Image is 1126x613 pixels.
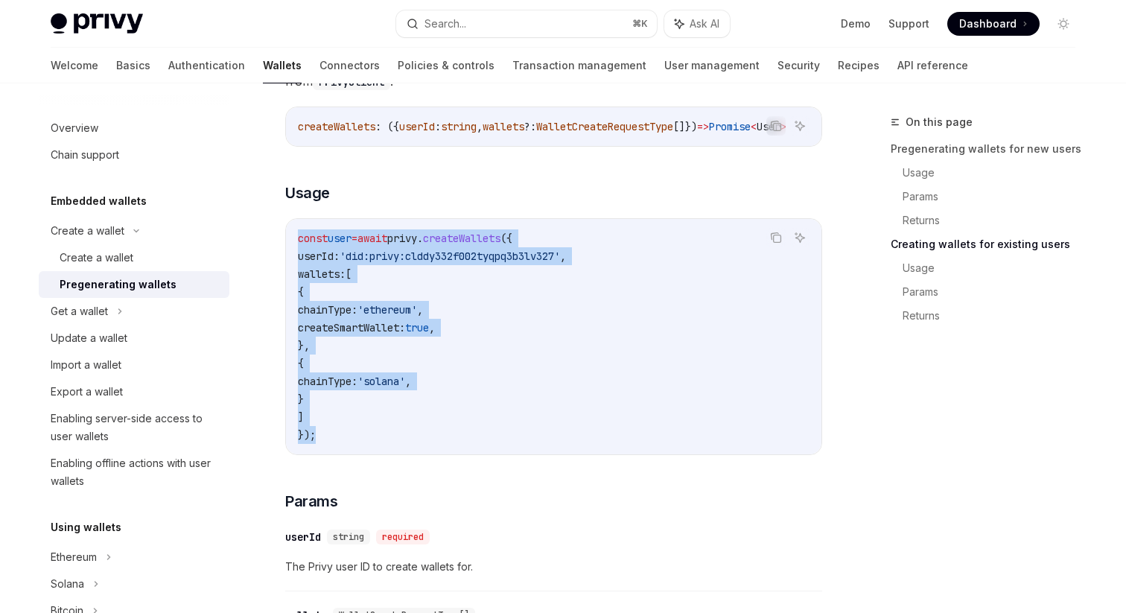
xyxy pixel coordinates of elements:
[39,325,229,352] a: Update a wallet
[477,120,483,133] span: ,
[39,115,229,142] a: Overview
[168,48,245,83] a: Authentication
[328,232,352,245] span: user
[888,16,929,31] a: Support
[51,548,97,566] div: Ethereum
[387,232,417,245] span: privy
[298,303,357,317] span: chainType:
[891,137,1087,161] a: Pregenerating wallets for new users
[51,192,147,210] h5: Embedded wallets
[298,232,328,245] span: const
[298,321,405,334] span: createSmartWallet:
[51,454,220,490] div: Enabling offline actions with user wallets
[903,209,1087,232] a: Returns
[790,116,809,136] button: Ask AI
[417,303,423,317] span: ,
[673,120,697,133] span: []})
[285,182,330,203] span: Usage
[51,575,84,593] div: Solana
[357,375,405,388] span: 'solana'
[632,18,648,30] span: ⌘ K
[891,232,1087,256] a: Creating wallets for existing users
[399,120,435,133] span: userId
[51,518,121,536] h5: Using wallets
[841,16,871,31] a: Demo
[263,48,302,83] a: Wallets
[39,142,229,168] a: Chain support
[903,161,1087,185] a: Usage
[396,10,657,37] button: Search...⌘K
[319,48,380,83] a: Connectors
[357,303,417,317] span: 'ethereum'
[897,48,968,83] a: API reference
[51,13,143,34] img: light logo
[435,120,441,133] span: :
[51,222,124,240] div: Create a wallet
[790,228,809,247] button: Ask AI
[39,378,229,405] a: Export a wallet
[346,267,352,281] span: [
[429,321,435,334] span: ,
[357,232,387,245] span: await
[39,244,229,271] a: Create a wallet
[116,48,150,83] a: Basics
[298,120,375,133] span: createWallets
[51,410,220,445] div: Enabling server-side access to user wallets
[664,10,730,37] button: Ask AI
[298,410,304,424] span: ]
[1052,12,1075,36] button: Toggle dark mode
[500,232,512,245] span: ({
[39,352,229,378] a: Import a wallet
[39,450,229,495] a: Enabling offline actions with user wallets
[766,116,786,136] button: Copy the contents from the code block
[298,393,304,406] span: }
[512,48,646,83] a: Transaction management
[709,120,751,133] span: Promise
[39,405,229,450] a: Enabling server-side access to user wallets
[39,271,229,298] a: Pregenerating wallets
[298,375,357,388] span: chainType:
[697,120,709,133] span: =>
[51,302,108,320] div: Get a wallet
[375,120,399,133] span: : ({
[333,531,364,543] span: string
[285,558,822,576] span: The Privy user ID to create wallets for.
[51,146,119,164] div: Chain support
[405,321,429,334] span: true
[285,491,337,512] span: Params
[60,249,133,267] div: Create a wallet
[405,375,411,388] span: ,
[398,48,494,83] a: Policies & controls
[51,383,123,401] div: Export a wallet
[838,48,880,83] a: Recipes
[298,339,310,352] span: },
[340,250,560,263] span: 'did:privy:clddy332f002tyqpq3b3lv327'
[560,250,566,263] span: ,
[285,530,321,544] div: userId
[906,113,973,131] span: On this page
[766,228,786,247] button: Copy the contents from the code block
[424,15,466,33] div: Search...
[51,119,98,137] div: Overview
[376,530,430,544] div: required
[903,256,1087,280] a: Usage
[757,120,780,133] span: User
[352,232,357,245] span: =
[777,48,820,83] a: Security
[959,16,1017,31] span: Dashboard
[51,329,127,347] div: Update a wallet
[417,232,423,245] span: .
[664,48,760,83] a: User management
[298,267,346,281] span: wallets:
[947,12,1040,36] a: Dashboard
[298,285,304,299] span: {
[690,16,719,31] span: Ask AI
[298,428,316,442] span: });
[423,232,500,245] span: createWallets
[536,120,673,133] span: WalletCreateRequestType
[298,357,304,370] span: {
[903,185,1087,209] a: Params
[751,120,757,133] span: <
[51,48,98,83] a: Welcome
[903,280,1087,304] a: Params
